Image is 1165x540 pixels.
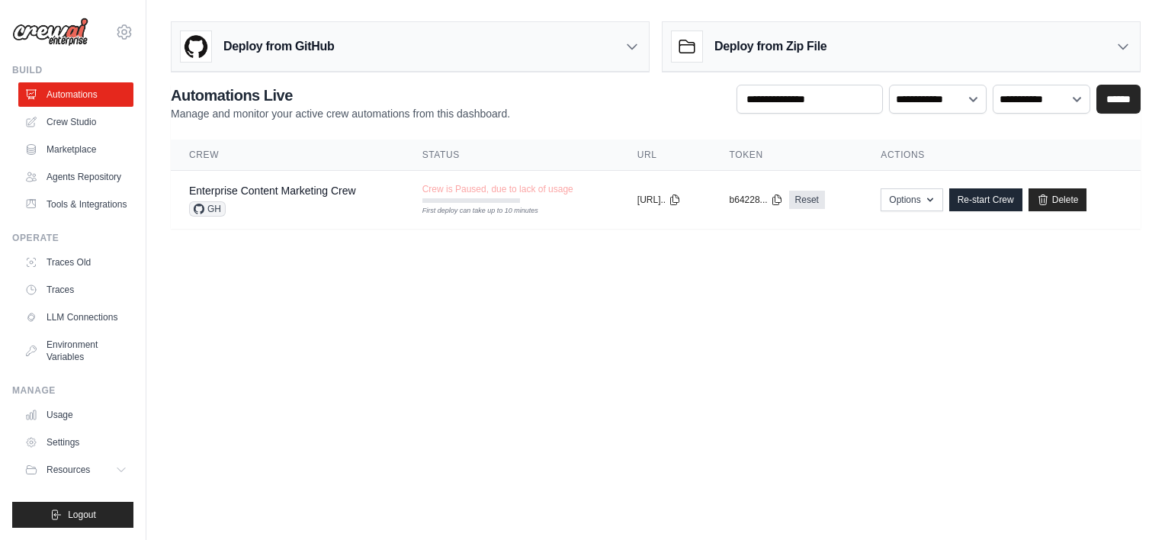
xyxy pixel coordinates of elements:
[189,201,226,217] span: GH
[12,64,133,76] div: Build
[422,183,573,195] span: Crew is Paused, due to lack of usage
[171,140,404,171] th: Crew
[18,110,133,134] a: Crew Studio
[18,403,133,427] a: Usage
[18,305,133,329] a: LLM Connections
[12,384,133,397] div: Manage
[18,250,133,275] a: Traces Old
[12,502,133,528] button: Logout
[18,165,133,189] a: Agents Repository
[18,430,133,455] a: Settings
[181,31,211,62] img: GitHub Logo
[171,106,510,121] p: Manage and monitor your active crew automations from this dashboard.
[619,140,711,171] th: URL
[1029,188,1087,211] a: Delete
[714,37,826,56] h3: Deploy from Zip File
[18,192,133,217] a: Tools & Integrations
[12,232,133,244] div: Operate
[68,509,96,521] span: Logout
[189,185,356,197] a: Enterprise Content Marketing Crew
[18,82,133,107] a: Automations
[18,333,133,369] a: Environment Variables
[47,464,90,476] span: Resources
[881,188,942,211] button: Options
[862,140,1141,171] th: Actions
[18,137,133,162] a: Marketplace
[949,188,1022,211] a: Re-start Crew
[18,458,133,482] button: Resources
[404,140,619,171] th: Status
[223,37,334,56] h3: Deploy from GitHub
[730,194,783,206] button: b64228...
[12,18,88,47] img: Logo
[171,85,510,106] h2: Automations Live
[18,278,133,302] a: Traces
[422,206,520,217] div: First deploy can take up to 10 minutes
[711,140,863,171] th: Token
[789,191,825,209] a: Reset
